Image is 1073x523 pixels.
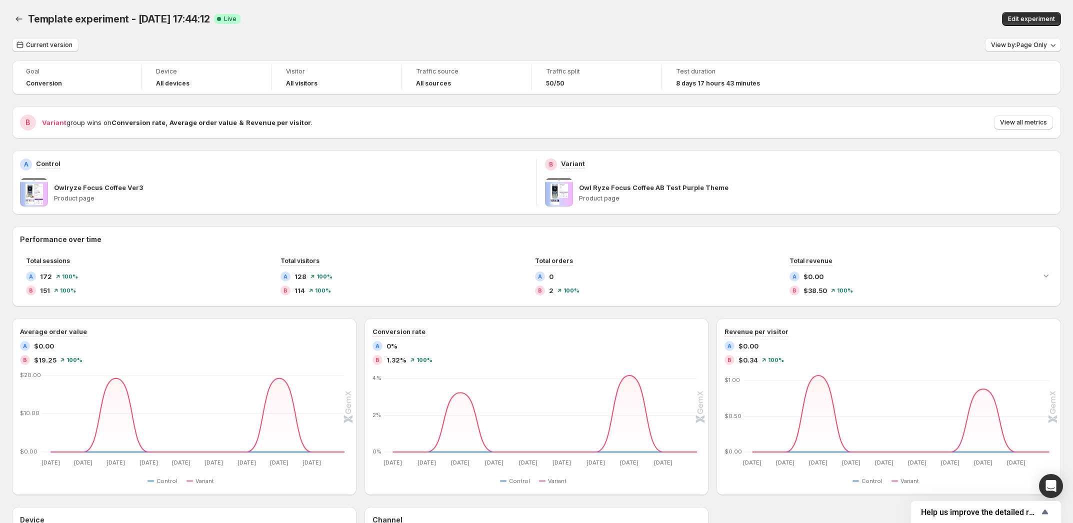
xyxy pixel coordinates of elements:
[994,115,1053,129] button: View all metrics
[921,506,1051,518] button: Show survey - Help us improve the detailed report for A/B campaigns
[20,326,87,336] h3: Average order value
[416,79,451,87] h4: All sources
[205,459,223,466] text: [DATE]
[12,12,26,26] button: Back
[768,357,784,363] span: 100 %
[20,371,41,378] text: $20.00
[676,66,778,88] a: Test duration8 days 17 hours 43 minutes
[546,67,647,75] span: Traffic split
[147,475,181,487] button: Control
[283,273,287,279] h2: A
[36,158,60,168] p: Control
[237,459,256,466] text: [DATE]
[1000,118,1047,126] span: View all metrics
[224,15,236,23] span: Live
[535,257,573,264] span: Total orders
[270,459,288,466] text: [DATE]
[239,118,244,126] strong: &
[941,459,959,466] text: [DATE]
[549,160,553,168] h2: B
[792,273,796,279] h2: A
[548,477,566,485] span: Variant
[156,67,257,75] span: Device
[60,287,76,293] span: 100 %
[372,448,381,455] text: 0%
[563,287,579,293] span: 100 %
[34,355,56,365] span: $19.25
[26,41,72,49] span: Current version
[246,118,311,126] strong: Revenue per visitor
[727,343,731,349] h2: A
[286,67,387,75] span: Visitor
[803,285,827,295] span: $38.50
[26,257,70,264] span: Total sessions
[908,459,926,466] text: [DATE]
[1039,474,1063,498] div: Open Intercom Messenger
[546,66,647,88] a: Traffic split50/50
[23,343,27,349] h2: A
[579,182,728,192] p: Owl Ryze Focus Coffee AB Test Purple Theme
[676,79,760,87] span: 8 days 17 hours 43 minutes
[111,118,165,126] strong: Conversion rate
[776,459,795,466] text: [DATE]
[842,459,860,466] text: [DATE]
[372,411,381,418] text: 2%
[789,257,832,264] span: Total revenue
[386,341,397,351] span: 0%
[40,271,52,281] span: 172
[54,182,143,192] p: Owlryze Focus Coffee Ver3
[62,273,78,279] span: 100 %
[20,234,1053,244] h2: Performance over time
[792,287,796,293] h2: B
[12,38,78,52] button: Current version
[20,448,37,455] text: $0.00
[451,459,469,466] text: [DATE]
[156,79,189,87] h4: All devices
[743,459,762,466] text: [DATE]
[586,459,605,466] text: [DATE]
[74,459,92,466] text: [DATE]
[20,409,39,416] text: $10.00
[29,273,33,279] h2: A
[195,477,214,485] span: Variant
[974,459,992,466] text: [DATE]
[485,459,503,466] text: [DATE]
[1007,459,1025,466] text: [DATE]
[26,67,127,75] span: Goal
[991,41,1047,49] span: View by: Page Only
[738,341,758,351] span: $0.00
[29,287,33,293] h2: B
[372,374,381,381] text: 4%
[837,287,853,293] span: 100 %
[25,117,30,127] h2: B
[386,355,406,365] span: 1.32%
[803,271,823,281] span: $0.00
[416,67,517,75] span: Traffic source
[416,66,517,88] a: Traffic sourceAll sources
[724,448,742,455] text: $0.00
[861,477,882,485] span: Control
[54,194,528,202] p: Product page
[303,459,321,466] text: [DATE]
[500,475,534,487] button: Control
[1008,15,1055,23] span: Edit experiment
[107,459,125,466] text: [DATE]
[852,475,886,487] button: Control
[1039,268,1053,282] button: Expand chart
[676,67,778,75] span: Test duration
[42,118,312,126] span: group wins on .
[40,285,50,295] span: 151
[20,178,48,206] img: Owlryze Focus Coffee Ver3
[538,273,542,279] h2: A
[294,285,305,295] span: 114
[186,475,218,487] button: Variant
[546,79,564,87] span: 50/50
[417,459,435,466] text: [DATE]
[286,79,317,87] h4: All visitors
[654,459,672,466] text: [DATE]
[985,38,1061,52] button: View by:Page Only
[738,355,758,365] span: $0.34
[518,459,537,466] text: [DATE]
[921,507,1039,517] span: Help us improve the detailed report for A/B campaigns
[283,287,287,293] h2: B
